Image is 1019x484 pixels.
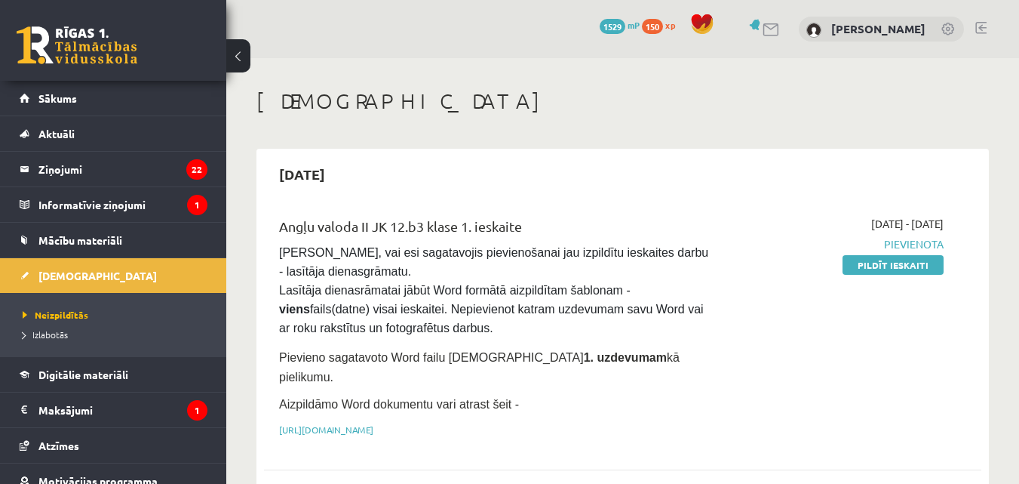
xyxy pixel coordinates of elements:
[17,26,137,64] a: Rīgas 1. Tālmācības vidusskola
[279,216,714,244] div: Angļu valoda II JK 12.b3 klase 1. ieskaite
[23,308,211,322] a: Neizpildītās
[20,428,207,463] a: Atzīmes
[279,303,310,316] strong: viens
[20,187,207,222] a: Informatīvie ziņojumi1
[38,439,79,452] span: Atzīmes
[38,152,207,187] legend: Ziņojumi
[871,216,944,232] span: [DATE] - [DATE]
[20,258,207,293] a: [DEMOGRAPHIC_DATA]
[20,116,207,151] a: Aktuāli
[279,351,680,384] span: Pievieno sagatavoto Word failu [DEMOGRAPHIC_DATA] kā pielikumu.
[256,88,989,114] h1: [DEMOGRAPHIC_DATA]
[38,187,207,222] legend: Informatīvie ziņojumi
[38,91,77,105] span: Sākums
[23,328,211,341] a: Izlabotās
[843,255,944,275] a: Pildīt ieskaiti
[264,156,340,192] h2: [DATE]
[38,393,207,427] legend: Maksājumi
[806,23,821,38] img: Roberta Visocka
[20,223,207,257] a: Mācību materiāli
[279,246,712,334] span: [PERSON_NAME], vai esi sagatavojis pievienošanai jau izpildītu ieskaites darbu - lasītāja dienasg...
[600,19,640,31] a: 1529 mP
[38,269,157,282] span: [DEMOGRAPHIC_DATA]
[279,398,519,411] span: Aizpildāmo Word dokumentu vari atrast šeit -
[665,19,675,31] span: xp
[38,127,75,140] span: Aktuāli
[23,328,68,341] span: Izlabotās
[642,19,683,31] a: 150 xp
[38,368,128,381] span: Digitālie materiāli
[642,19,663,34] span: 150
[20,393,207,427] a: Maksājumi1
[187,400,207,421] i: 1
[20,152,207,187] a: Ziņojumi22
[831,21,925,36] a: [PERSON_NAME]
[20,81,207,116] a: Sākums
[600,19,625,34] span: 1529
[187,195,207,215] i: 1
[186,159,207,180] i: 22
[737,236,944,252] span: Pievienota
[23,309,88,321] span: Neizpildītās
[584,351,667,364] strong: 1. uzdevumam
[628,19,640,31] span: mP
[38,233,122,247] span: Mācību materiāli
[279,424,373,436] a: [URL][DOMAIN_NAME]
[20,357,207,392] a: Digitālie materiāli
